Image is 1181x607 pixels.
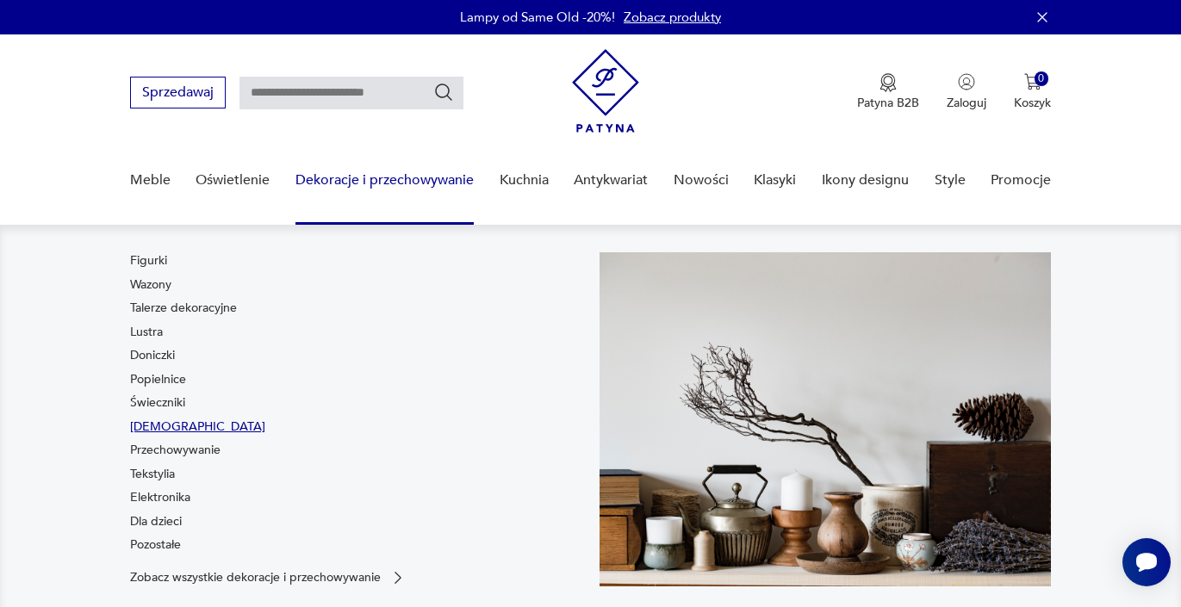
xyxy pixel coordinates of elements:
a: Ikony designu [822,147,909,214]
img: Ikona medalu [880,73,897,92]
a: Sprzedawaj [130,88,226,100]
a: [DEMOGRAPHIC_DATA] [130,418,265,436]
img: Ikona koszyka [1024,73,1041,90]
a: Dekoracje i przechowywanie [295,147,474,214]
button: Szukaj [433,82,454,102]
a: Figurki [130,252,167,269]
a: Oświetlenie [196,147,270,214]
p: Koszyk [1014,95,1051,111]
a: Kuchnia [500,147,549,214]
a: Antykwariat [574,147,648,214]
img: cfa44e985ea346226f89ee8969f25989.jpg [600,252,1052,586]
a: Popielnice [130,371,186,388]
p: Patyna B2B [857,95,919,111]
a: Zobacz wszystkie dekoracje i przechowywanie [130,569,407,586]
p: Zaloguj [947,95,986,111]
button: Zaloguj [947,73,986,111]
a: Klasyki [754,147,796,214]
a: Nowości [674,147,729,214]
a: Style [935,147,966,214]
a: Ikona medaluPatyna B2B [857,73,919,111]
a: Wazony [130,276,171,294]
a: Dla dzieci [130,513,182,530]
a: Meble [130,147,171,214]
a: Przechowywanie [130,442,221,459]
a: Lustra [130,324,163,341]
p: Zobacz wszystkie dekoracje i przechowywanie [130,572,381,583]
button: 0Koszyk [1014,73,1051,111]
a: Promocje [991,147,1051,214]
a: Zobacz produkty [624,9,721,26]
button: Patyna B2B [857,73,919,111]
img: Patyna - sklep z meblami i dekoracjami vintage [572,49,639,133]
a: Doniczki [130,347,175,364]
iframe: Smartsupp widget button [1122,538,1171,586]
a: Talerze dekoracyjne [130,300,237,317]
a: Pozostałe [130,536,181,554]
div: 0 [1035,71,1049,86]
a: Świeczniki [130,394,185,412]
a: Elektronika [130,489,190,506]
button: Sprzedawaj [130,77,226,108]
p: Lampy od Same Old -20%! [460,9,615,26]
img: Ikonka użytkownika [958,73,975,90]
a: Tekstylia [130,466,175,483]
